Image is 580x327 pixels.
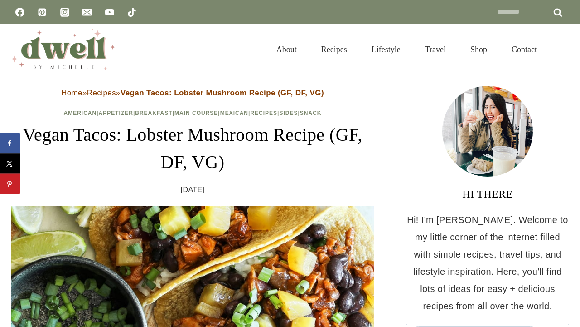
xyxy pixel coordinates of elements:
a: Recipes [87,89,116,97]
a: Sides [279,110,298,116]
a: Home [61,89,82,97]
span: » » [61,89,324,97]
a: Email [78,3,96,21]
a: Main Course [174,110,218,116]
p: Hi! I'm [PERSON_NAME]. Welcome to my little corner of the internet filled with simple recipes, tr... [406,211,569,315]
h3: HI THERE [406,186,569,202]
a: Travel [413,34,458,65]
a: Mexican [220,110,248,116]
a: About [264,34,309,65]
a: Instagram [56,3,74,21]
a: YouTube [101,3,119,21]
time: [DATE] [181,183,205,197]
button: View Search Form [554,42,569,57]
a: Breakfast [135,110,172,116]
span: | | | | | | | [64,110,322,116]
a: Appetizer [99,110,133,116]
a: Pinterest [33,3,51,21]
a: American [64,110,97,116]
a: Contact [499,34,549,65]
a: Facebook [11,3,29,21]
strong: Vegan Tacos: Lobster Mushroom Recipe (GF, DF, VG) [121,89,324,97]
h1: Vegan Tacos: Lobster Mushroom Recipe (GF, DF, VG) [11,121,374,176]
a: Lifestyle [359,34,413,65]
img: DWELL by michelle [11,29,115,70]
a: Shop [458,34,499,65]
a: TikTok [123,3,141,21]
nav: Primary Navigation [264,34,549,65]
a: Recipes [309,34,359,65]
a: Snack [300,110,322,116]
a: Recipes [250,110,277,116]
